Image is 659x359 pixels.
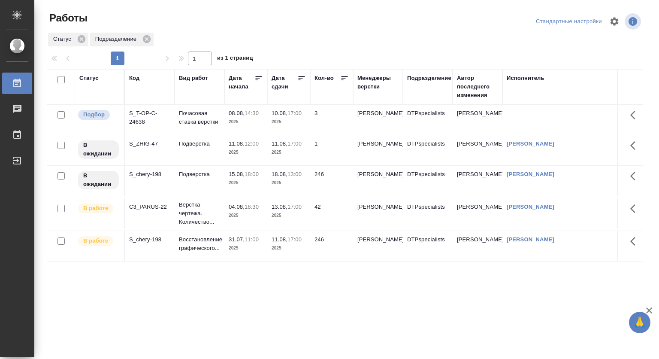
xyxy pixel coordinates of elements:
[357,109,399,118] p: [PERSON_NAME]
[357,74,399,91] div: Менеджеры верстки
[457,74,498,100] div: Автор последнего изменения
[403,135,453,165] td: DTPspecialists
[229,74,254,91] div: Дата начала
[83,204,108,213] p: В работе
[272,211,306,220] p: 2025
[287,110,302,116] p: 17:00
[229,148,263,157] p: 2025
[90,33,154,46] div: Подразделение
[179,74,208,82] div: Вид работ
[453,135,502,165] td: [PERSON_NAME]
[77,203,120,214] div: Исполнитель выполняет работу
[272,236,287,243] p: 11.08,
[272,179,306,187] p: 2025
[179,109,220,126] p: Почасовая ставка верстки
[129,235,170,244] div: S_chery-198
[79,74,99,82] div: Статус
[403,231,453,261] td: DTPspecialists
[507,204,554,210] a: [PERSON_NAME]
[179,140,220,148] p: Подверстка
[95,35,139,43] p: Подразделение
[48,33,88,46] div: Статус
[407,74,451,82] div: Подразделение
[272,244,306,253] p: 2025
[403,166,453,196] td: DTPspecialists
[77,170,120,190] div: Исполнитель назначен, приступать к работе пока рано
[357,140,399,148] p: [PERSON_NAME]
[245,204,259,210] p: 18:30
[534,15,604,28] div: split button
[83,237,108,245] p: В работе
[272,171,287,177] p: 18.08,
[77,109,120,121] div: Можно подбирать исполнителей
[53,35,74,43] p: Статус
[77,235,120,247] div: Исполнитель выполняет работу
[453,105,502,135] td: [PERSON_NAME]
[229,211,263,220] p: 2025
[310,135,353,165] td: 1
[179,235,220,253] p: Восстановление графического...
[272,110,287,116] p: 10.08,
[245,110,259,116] p: 14:30
[403,198,453,228] td: DTPspecialists
[310,198,353,228] td: 42
[310,105,353,135] td: 3
[310,231,353,261] td: 246
[179,201,220,226] p: Верстка чертежа. Количество...
[229,244,263,253] p: 2025
[129,170,170,179] div: S_chery-198
[314,74,334,82] div: Кол-во
[229,140,245,147] p: 11.08,
[129,74,139,82] div: Код
[229,171,245,177] p: 15.08,
[229,179,263,187] p: 2025
[217,53,253,65] span: из 1 страниц
[287,140,302,147] p: 17:00
[629,312,650,333] button: 🙏
[625,166,646,186] button: Здесь прячутся важные кнопки
[625,135,646,156] button: Здесь прячутся важные кнопки
[507,171,554,177] a: [PERSON_NAME]
[245,236,259,243] p: 11:00
[403,105,453,135] td: DTPspecialists
[245,140,259,147] p: 12:00
[272,148,306,157] p: 2025
[229,110,245,116] p: 08.08,
[229,236,245,243] p: 31.07,
[453,231,502,261] td: [PERSON_NAME]
[272,74,297,91] div: Дата сдачи
[287,204,302,210] p: 17:00
[77,140,120,160] div: Исполнитель назначен, приступать к работе пока рано
[604,11,625,32] span: Настроить таблицу
[229,204,245,210] p: 04.08,
[129,140,170,148] div: S_ZHIG-47
[507,74,544,82] div: Исполнитель
[632,313,647,332] span: 🙏
[83,141,114,158] p: В ожидании
[83,171,114,189] p: В ожидании
[129,203,170,211] div: C3_PARUS-22
[507,140,554,147] a: [PERSON_NAME]
[625,198,646,219] button: Здесь прячутся важные кнопки
[179,170,220,179] p: Подверстка
[625,13,643,30] span: Посмотреть информацию
[507,236,554,243] a: [PERSON_NAME]
[453,198,502,228] td: [PERSON_NAME]
[287,171,302,177] p: 13:00
[272,140,287,147] p: 11.08,
[453,166,502,196] td: [PERSON_NAME]
[245,171,259,177] p: 18:00
[129,109,170,126] div: S_T-OP-C-24638
[272,118,306,126] p: 2025
[310,166,353,196] td: 246
[625,105,646,125] button: Здесь прячутся важные кнопки
[357,235,399,244] p: [PERSON_NAME]
[47,11,88,25] span: Работы
[357,203,399,211] p: [PERSON_NAME]
[625,231,646,252] button: Здесь прячутся важные кнопки
[229,118,263,126] p: 2025
[83,110,105,119] p: Подбор
[357,170,399,179] p: [PERSON_NAME]
[287,236,302,243] p: 17:00
[272,204,287,210] p: 13.08,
